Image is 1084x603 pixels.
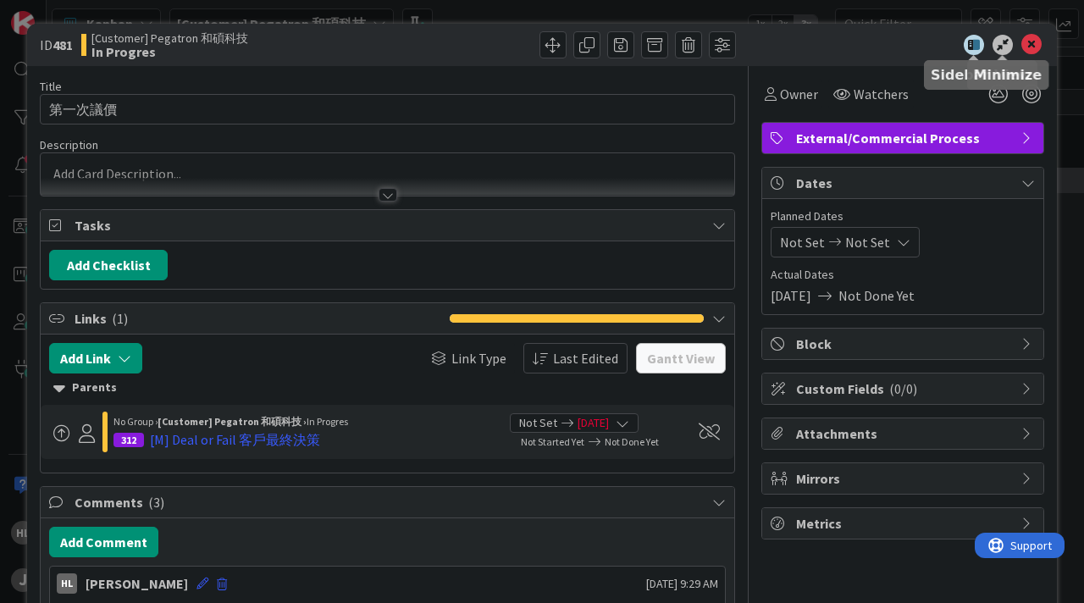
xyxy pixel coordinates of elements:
span: Not Done Yet [605,435,659,448]
div: [PERSON_NAME] [86,573,188,594]
span: Last Edited [553,348,618,368]
span: External/Commercial Process [796,128,1013,148]
input: type card name here... [40,94,735,124]
button: Gantt View [636,343,726,373]
span: Attachments [796,423,1013,444]
span: [DATE] [771,285,811,306]
span: Owner [780,84,818,104]
button: Add Comment [49,527,158,557]
h5: Minimize [974,67,1043,83]
span: Metrics [796,513,1013,534]
span: Not Set [519,414,557,432]
span: [DATE] [578,414,609,432]
span: Comments [75,492,704,512]
span: ID [40,35,73,55]
span: Link Type [451,348,506,368]
div: 312 [113,433,144,447]
span: In Progres [307,415,348,428]
label: Title [40,79,62,94]
span: No Group › [113,415,158,428]
div: [M] Deal or Fail 客戶最終決策 [150,429,320,450]
span: ( 1 ) [112,310,128,327]
div: Parents [53,379,722,397]
div: HL [57,573,77,594]
span: Planned Dates [771,207,1035,225]
span: Links [75,308,441,329]
span: Not Set [845,232,890,252]
span: Description [40,137,98,152]
span: ( 3 ) [148,494,164,511]
span: Support [36,3,77,23]
span: ( 0/0 ) [889,380,917,397]
span: Actual Dates [771,266,1035,284]
span: Block [796,334,1013,354]
button: Last Edited [523,343,628,373]
span: Not Done Yet [838,285,915,306]
b: 481 [53,36,73,53]
button: Add Link [49,343,142,373]
span: Not Set [780,232,825,252]
b: In Progres [91,45,248,58]
span: [Customer] Pegatron 和碩科技 [91,31,248,45]
h5: Sidebar View [931,67,1031,83]
span: Tasks [75,215,704,235]
span: Mirrors [796,468,1013,489]
span: [DATE] 9:29 AM [646,575,718,593]
button: Add Checklist [49,250,168,280]
span: Not Started Yet [521,435,584,448]
span: Watchers [854,84,909,104]
span: Custom Fields [796,379,1013,399]
span: Dates [796,173,1013,193]
b: [Customer] Pegatron 和碩科技 › [158,415,307,428]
